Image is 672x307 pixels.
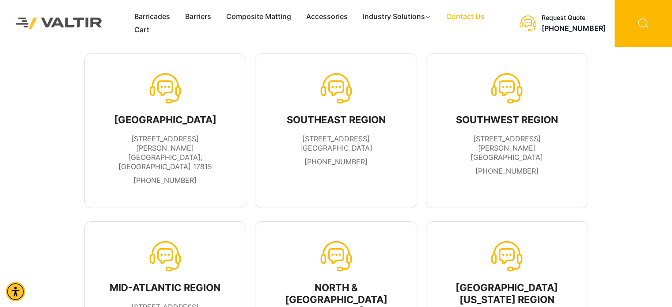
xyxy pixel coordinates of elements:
[475,167,539,175] a: call +012345678
[300,134,372,152] span: [STREET_ADDRESS] [GEOGRAPHIC_DATA]
[439,10,492,23] a: Contact Us
[103,282,228,293] div: MID-ATLANTIC REGION
[7,8,111,38] img: Valtir Rentals
[6,282,25,301] div: Accessibility Menu
[542,24,606,33] a: call (888) 496-3625
[471,134,543,162] span: [STREET_ADDRESS][PERSON_NAME] [GEOGRAPHIC_DATA]
[133,176,197,185] a: call tel:570-380-2856
[304,157,368,166] a: call 770-947-5103
[127,23,157,37] a: Cart
[445,114,569,125] div: SOUTHWEST REGION
[445,282,569,305] div: [GEOGRAPHIC_DATA][US_STATE] REGION
[355,10,439,23] a: Industry Solutions
[542,14,606,22] div: Request Quote
[118,134,212,171] span: [STREET_ADDRESS][PERSON_NAME] [GEOGRAPHIC_DATA], [GEOGRAPHIC_DATA] 17815
[127,10,178,23] a: Barricades
[178,10,219,23] a: Barriers
[103,114,228,125] div: [GEOGRAPHIC_DATA]
[299,10,355,23] a: Accessories
[287,114,386,125] div: SOUTHEAST REGION
[219,10,299,23] a: Composite Matting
